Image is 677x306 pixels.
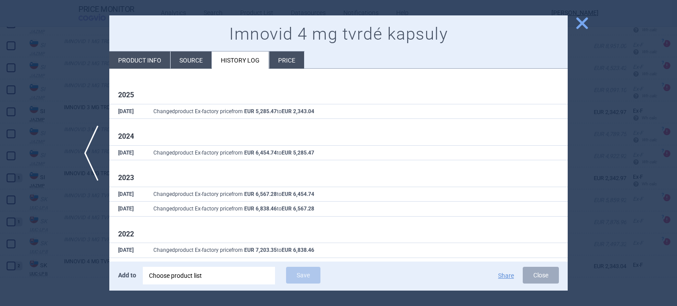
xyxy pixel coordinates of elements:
[109,104,145,119] th: [DATE]
[109,243,145,258] th: [DATE]
[282,247,314,253] strong: EUR 6,838.46
[244,150,277,156] strong: EUR 6,454.74
[282,191,314,197] strong: EUR 6,454.74
[244,108,277,114] strong: EUR 5,285.47
[118,132,559,140] h1: 2024
[269,52,304,69] li: Price
[282,108,314,114] strong: EUR 2,343.04
[171,52,212,69] li: Source
[118,91,559,99] h1: 2025
[244,191,277,197] strong: EUR 6,567.28
[498,273,514,279] button: Share
[153,247,314,253] span: Changed product Ex-factory price from to
[118,173,559,182] h1: 2023
[286,267,320,284] button: Save
[149,267,269,284] div: Choose product list
[118,267,136,284] p: Add to
[282,206,314,212] strong: EUR 6,567.28
[244,206,277,212] strong: EUR 6,838.46
[244,247,277,253] strong: EUR 7,203.35
[109,52,170,69] li: Product info
[282,150,314,156] strong: EUR 5,285.47
[109,145,145,160] th: [DATE]
[118,24,559,44] h1: Imnovid 4 mg tvrdé kapsuly
[153,206,314,212] span: Changed product Ex-factory price from to
[143,267,275,284] div: Choose product list
[109,202,145,217] th: [DATE]
[118,230,559,238] h1: 2022
[153,191,314,197] span: Changed product Ex-factory price from to
[153,150,314,156] span: Changed product Ex-factory price from to
[109,258,145,273] th: [DATE]
[153,108,314,114] span: Changed product Ex-factory price from to
[523,267,559,284] button: Close
[212,52,269,69] li: History log
[109,187,145,202] th: [DATE]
